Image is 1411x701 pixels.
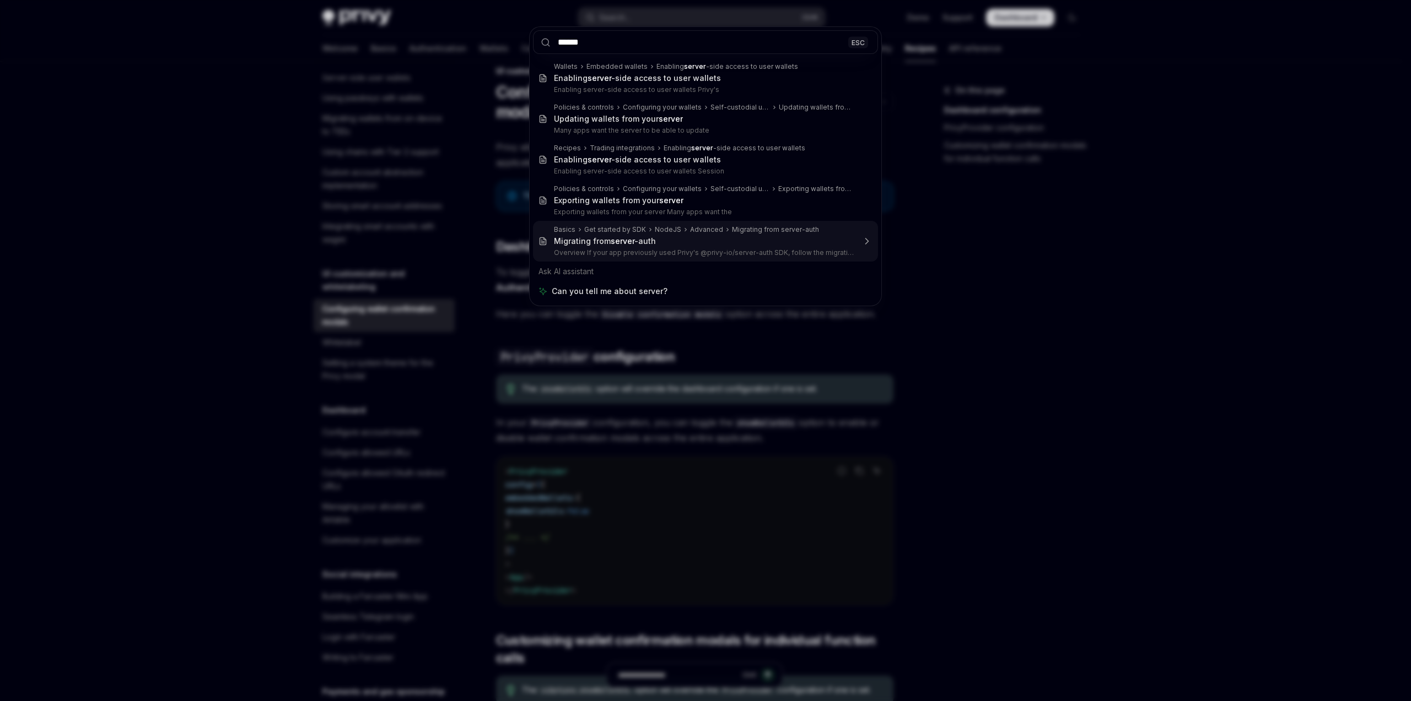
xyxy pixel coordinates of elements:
b: server [659,195,683,205]
div: Advanced [690,225,723,234]
div: Enabling -side access to user wallets [554,155,721,165]
div: Policies & controls [554,184,614,193]
div: Get started by SDK [584,225,646,234]
div: Trading integrations [590,144,655,153]
p: Many apps want the server to be able to update [554,126,855,135]
div: Wallets [554,62,578,71]
div: Configuring your wallets [623,103,702,112]
p: Enabling server-side access to user wallets Privy's [554,85,855,94]
b: server [588,155,611,164]
b: server [611,236,634,246]
div: Configuring your wallets [623,184,702,193]
div: Migrating from server-auth [732,225,819,234]
b: server [684,62,706,70]
div: Enabling -side access to user wallets [554,73,721,83]
p: Exporting wallets from your server Many apps want the [554,208,855,216]
div: Recipes [554,144,581,153]
span: Can you tell me about server? [552,286,667,297]
b: server [691,144,713,152]
p: Enabling server-side access to user wallets Session [554,167,855,176]
div: NodeJS [655,225,681,234]
div: ESC [848,36,868,48]
div: Enabling -side access to user wallets [664,144,805,153]
div: Self-custodial user wallets [710,184,769,193]
div: Updating wallets from your server [779,103,855,112]
div: Ask AI assistant [533,262,878,281]
div: Exporting wallets from your [554,195,683,205]
div: Self-custodial user wallets [710,103,770,112]
b: server [659,114,683,123]
div: Enabling -side access to user wallets [656,62,798,71]
div: Policies & controls [554,103,614,112]
b: server [588,73,611,83]
div: Updating wallets from your [554,114,683,124]
div: Migrating from -auth [554,236,656,246]
div: Exporting wallets from your server [778,184,855,193]
div: Basics [554,225,575,234]
p: Overview If your app previously used Privy's @privy-io/server-auth SDK, follow the migration [554,248,855,257]
div: Embedded wallets [586,62,648,71]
